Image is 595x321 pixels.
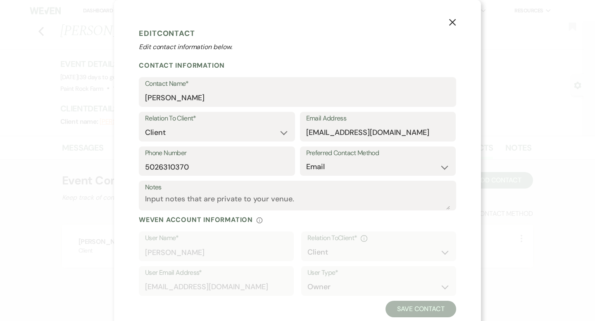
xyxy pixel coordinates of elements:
button: Save Contact [386,301,456,317]
div: Relation To Client * [307,232,450,244]
label: Phone Number [145,147,289,159]
label: User Name* [145,232,288,244]
label: Preferred Contact Method [306,147,450,159]
div: Weven Account Information [139,215,456,224]
input: First and Last Name [145,90,450,106]
label: User Email Address* [145,267,288,279]
label: Contact Name* [145,78,450,90]
label: Notes [145,182,450,194]
label: Email Address [306,113,450,125]
h1: Edit Contact [139,27,456,40]
label: Relation To Client* [145,113,289,125]
p: Edit contact information below. [139,42,456,52]
label: User Type* [307,267,450,279]
h2: Contact Information [139,61,456,70]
